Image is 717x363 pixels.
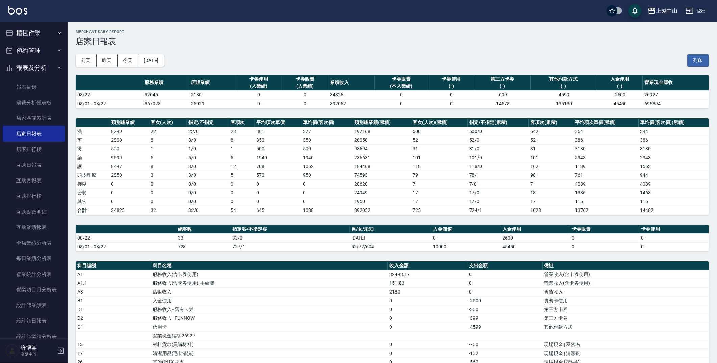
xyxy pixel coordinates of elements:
[255,179,301,188] td: 0
[468,127,529,136] td: 500 / 0
[149,118,187,127] th: 客次(人次)
[255,162,301,171] td: 708
[570,225,639,234] th: 卡券販賣
[543,261,709,270] th: 備註
[187,179,229,188] td: 0 / 0
[301,144,353,153] td: 500
[353,144,411,153] td: 98594
[76,349,151,358] td: 17
[639,188,709,197] td: 1468
[284,76,327,83] div: 卡券販賣
[476,83,529,90] div: (-)
[109,127,149,136] td: 8299
[468,153,529,162] td: 101 / 0
[76,323,151,331] td: G1
[235,99,282,108] td: 0
[109,206,149,215] td: 34825
[255,197,301,206] td: 0
[388,261,467,270] th: 收入金額
[639,136,709,144] td: 386
[467,296,543,305] td: -2600
[639,171,709,179] td: 944
[643,99,709,108] td: 696894
[476,76,529,83] div: 第三方卡券
[529,179,573,188] td: 7
[531,99,596,108] td: -135130
[468,179,529,188] td: 7 / 0
[501,242,570,251] td: 45450
[151,287,388,296] td: 店販收入
[138,54,164,67] button: [DATE]
[3,95,65,110] a: 消費分析儀表板
[353,206,411,215] td: 892052
[255,144,301,153] td: 500
[3,126,65,141] a: 店家日報表
[467,270,543,279] td: 0
[543,305,709,314] td: 第三方卡券
[350,225,431,234] th: 男/女/未知
[656,7,677,15] div: 上越中山
[573,144,639,153] td: 3180
[529,162,573,171] td: 162
[643,90,709,99] td: 26927
[639,225,709,234] th: 卡券使用
[529,197,573,206] td: 17
[187,118,229,127] th: 指定/不指定
[176,225,231,234] th: 總客數
[3,188,65,204] a: 互助排行榜
[467,314,543,323] td: -399
[301,153,353,162] td: 1940
[76,270,151,279] td: A1
[388,314,467,323] td: 0
[353,171,411,179] td: 74593
[76,340,151,349] td: 13
[628,4,642,18] button: save
[301,118,353,127] th: 單均價(客次價)
[643,75,709,91] th: 營業現金應收
[570,242,639,251] td: 0
[76,162,109,171] td: 護
[388,287,467,296] td: 2180
[76,144,109,153] td: 燙
[76,118,709,215] table: a dense table
[187,171,229,179] td: 3 / 0
[573,118,639,127] th: 平均項次單價(累積)
[411,206,468,215] td: 725
[467,279,543,287] td: 0
[282,90,328,99] td: 0
[328,99,375,108] td: 892052
[229,162,255,171] td: 12
[411,162,468,171] td: 118
[76,179,109,188] td: 接髮
[353,179,411,188] td: 28620
[375,99,428,108] td: 0
[501,233,570,242] td: 2600
[353,197,411,206] td: 1950
[301,179,353,188] td: 0
[543,270,709,279] td: 營業收入(含卡券使用)
[76,127,109,136] td: 洗
[639,179,709,188] td: 4089
[543,340,709,349] td: 現場現金 | 巫密右
[151,279,388,287] td: 服務收入(含卡券使用)_手續費
[229,144,255,153] td: 1
[543,296,709,305] td: 貴賓卡使用
[411,118,468,127] th: 客次(人次)(累積)
[189,99,235,108] td: 25029
[231,225,350,234] th: 指定客/不指定客
[388,305,467,314] td: 0
[151,331,388,340] td: 營業現金結存:26927
[376,76,426,83] div: 卡券販賣
[76,279,151,287] td: A1.1
[301,188,353,197] td: 0
[639,127,709,136] td: 394
[301,171,353,179] td: 950
[189,90,235,99] td: 2180
[76,136,109,144] td: 剪
[388,279,467,287] td: 151.83
[375,90,428,99] td: 0
[468,188,529,197] td: 17 / 0
[187,153,229,162] td: 5 / 0
[353,188,411,197] td: 24949
[176,242,231,251] td: 728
